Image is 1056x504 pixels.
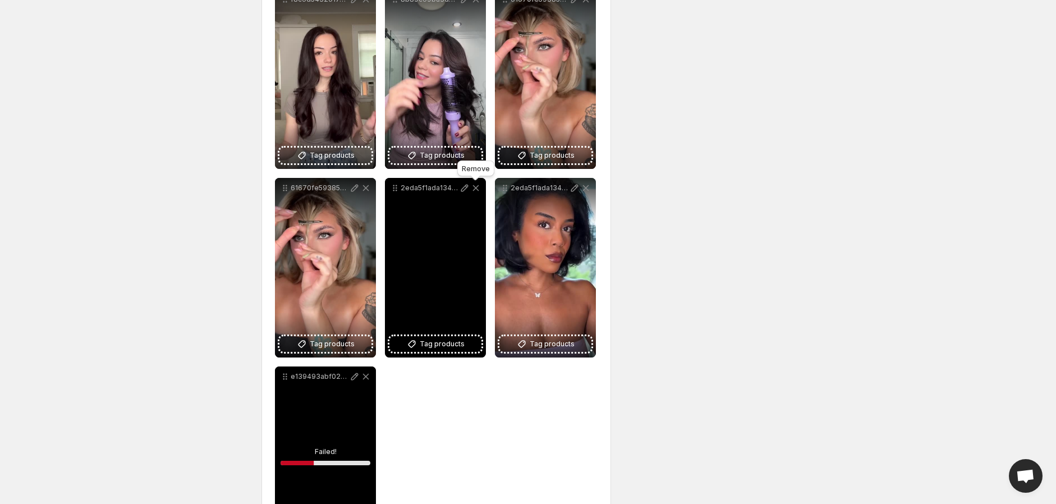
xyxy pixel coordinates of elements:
[275,178,376,358] div: 61670fe59385407c9a7beb11958e526fHD-1080p-25Mbps-39209212Tag products
[279,148,371,163] button: Tag products
[385,178,486,358] div: 2eda5f1ada134a74a16ffcfa9f8e7146HD-1080p-25Mbps-39208695 1Tag products
[291,184,349,193] p: 61670fe59385407c9a7beb11958e526fHD-1080p-25Mbps-39209212
[310,150,355,161] span: Tag products
[310,338,355,350] span: Tag products
[499,336,591,352] button: Tag products
[401,184,459,193] p: 2eda5f1ada134a74a16ffcfa9f8e7146HD-1080p-25Mbps-39208695 1
[389,148,481,163] button: Tag products
[279,336,371,352] button: Tag products
[511,184,569,193] p: 2eda5f1ada134a74a16ffcfa9f8e7146HD-1080p-25Mbps-39208695
[420,150,465,161] span: Tag products
[420,338,465,350] span: Tag products
[1009,459,1043,493] a: Open chat
[291,372,349,381] p: e139493abf0245d689d4b601b1d7d58dSD-480p-15Mbps-48847735
[530,150,575,161] span: Tag products
[495,178,596,358] div: 2eda5f1ada134a74a16ffcfa9f8e7146HD-1080p-25Mbps-39208695Tag products
[499,148,591,163] button: Tag products
[389,336,481,352] button: Tag products
[530,338,575,350] span: Tag products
